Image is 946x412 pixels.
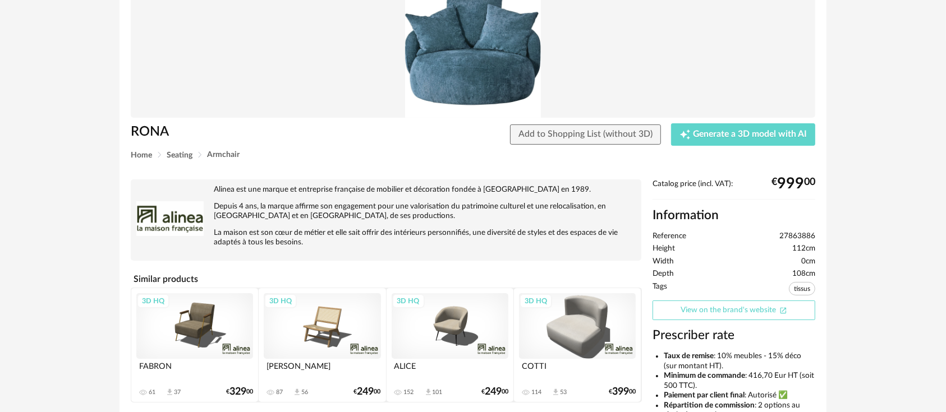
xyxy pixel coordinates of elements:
[229,388,246,396] span: 329
[149,388,155,396] div: 61
[136,185,204,252] img: brand logo
[653,207,815,224] h2: Information
[653,327,815,344] h3: Prescriber rate
[136,228,636,247] p: La maison est son cœur de métier et elle sait offrir des intérieurs personnifiés, une diversité d...
[664,372,745,379] b: Minimum de commande
[664,401,755,409] b: Répartition de commission
[777,179,804,188] span: 999
[664,371,815,391] li: : 416,70 Eur HT (soit 500 TTC).
[552,388,560,396] span: Download icon
[136,359,253,381] div: FABRON
[664,351,815,371] li: : 10% meubles - 15% déco (sur montant HT).
[293,388,301,396] span: Download icon
[518,129,653,138] span: Add to Shopping List (without 3D)
[131,271,641,288] h4: Similar products
[792,244,815,254] span: 112cm
[560,388,567,396] div: 53
[131,123,410,141] h1: RONA
[514,288,641,402] a: 3D HQ COTTI 114 Download icon 53 €39900
[174,388,181,396] div: 37
[531,388,541,396] div: 114
[664,391,815,401] li: : Autorisé ✅
[354,388,381,396] div: € 00
[131,151,815,159] div: Breadcrumb
[653,300,815,320] a: View on the brand's websiteOpen In New icon
[131,151,152,159] span: Home
[653,244,675,254] span: Height
[424,388,433,396] span: Download icon
[779,305,787,313] span: Open In New icon
[433,388,443,396] div: 101
[772,179,815,188] div: € 00
[679,129,691,140] span: Creation icon
[392,359,508,381] div: ALICE
[510,124,661,145] button: Add to Shopping List (without 3D)
[136,202,636,221] p: Depuis 4 ans, la marque affirme son engagement pour une valorisation du patrimoine culturel et un...
[693,130,807,139] span: Generate a 3D model with AI
[481,388,508,396] div: € 00
[301,388,308,396] div: 56
[392,294,425,308] div: 3D HQ
[519,359,636,381] div: COTTI
[520,294,552,308] div: 3D HQ
[167,151,192,159] span: Seating
[259,288,385,402] a: 3D HQ [PERSON_NAME] 87 Download icon 56 €24900
[276,388,283,396] div: 87
[664,352,714,360] b: Taux de remise
[671,123,815,146] button: Creation icon Generate a 3D model with AI
[264,359,380,381] div: [PERSON_NAME]
[485,388,502,396] span: 249
[612,388,629,396] span: 399
[609,388,636,396] div: € 00
[387,288,513,402] a: 3D HQ ALICE 152 Download icon 101 €24900
[779,232,815,242] span: 27863886
[226,388,253,396] div: € 00
[653,232,686,242] span: Reference
[136,185,636,195] p: Alinea est une marque et entreprise française de mobilier et décoration fondée à [GEOGRAPHIC_DATA...
[664,391,745,399] b: Paiement par client final
[131,288,258,402] a: 3D HQ FABRON 61 Download icon 37 €32900
[357,388,374,396] span: 249
[653,282,667,298] span: Tags
[264,294,297,308] div: 3D HQ
[404,388,414,396] div: 152
[653,179,815,200] div: Catalog price (incl. VAT):
[137,294,169,308] div: 3D HQ
[653,257,674,267] span: Width
[207,151,240,159] span: Armchair
[166,388,174,396] span: Download icon
[789,282,815,295] span: tissus
[653,269,674,279] span: Depth
[792,269,815,279] span: 108cm
[801,257,815,267] span: 0cm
